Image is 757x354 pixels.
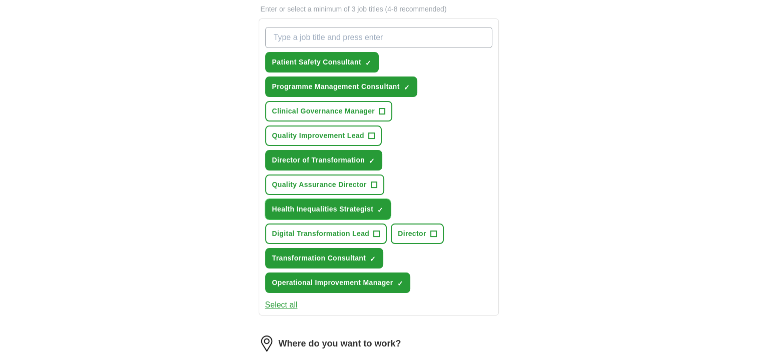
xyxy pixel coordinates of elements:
button: Director of Transformation✓ [265,150,383,170]
input: Type a job title and press enter [265,27,492,48]
span: Director of Transformation [272,155,365,165]
span: Patient Safety Consultant [272,57,361,67]
span: Director [398,228,426,239]
span: Transformation Consultant [272,253,366,263]
span: Digital Transformation Lead [272,228,370,239]
span: Operational Improvement Manager [272,277,393,288]
span: Quality Assurance Director [272,179,367,190]
span: Health Inequalities Strategist [272,204,374,214]
span: ✓ [404,83,410,91]
img: location.png [259,335,275,351]
button: Transformation Consultant✓ [265,248,384,268]
span: ✓ [369,157,375,165]
label: Where do you want to work? [279,337,401,350]
button: Quality Assurance Director [265,174,384,195]
button: Programme Management Consultant✓ [265,76,417,97]
button: Operational Improvement Manager✓ [265,272,411,293]
span: ✓ [397,279,403,287]
button: Health Inequalities Strategist✓ [265,199,391,219]
button: Clinical Governance Manager [265,101,393,121]
button: Patient Safety Consultant✓ [265,52,379,72]
button: Quality Improvement Lead [265,125,382,146]
span: Quality Improvement Lead [272,130,364,141]
p: Enter or select a minimum of 3 job titles (4-8 recommended) [259,4,499,14]
button: Digital Transformation Lead [265,223,387,244]
span: ✓ [370,255,376,263]
span: Programme Management Consultant [272,81,400,92]
span: ✓ [377,206,383,214]
button: Director [391,223,443,244]
span: ✓ [365,59,371,67]
span: Clinical Governance Manager [272,106,375,116]
button: Select all [265,299,298,311]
